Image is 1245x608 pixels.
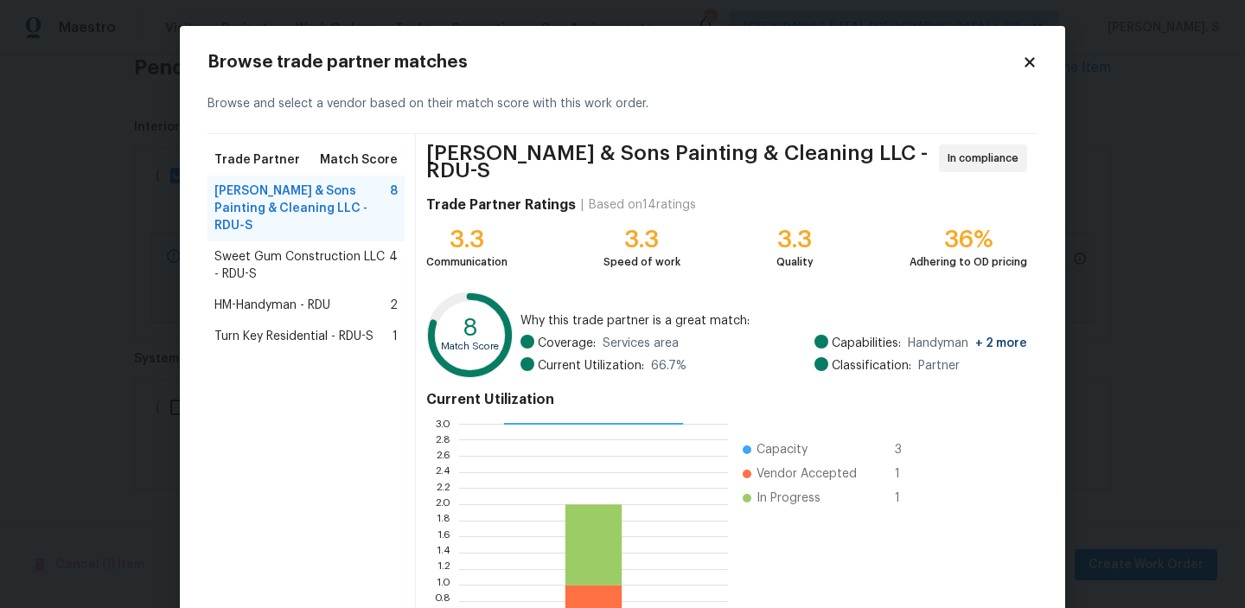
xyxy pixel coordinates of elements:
div: 3.3 [776,231,814,248]
text: 2.4 [435,467,450,477]
text: 0.8 [434,596,450,606]
span: 2 [390,297,398,314]
span: Handyman [908,335,1027,352]
text: 1.8 [437,515,450,526]
span: Match Score [320,151,398,169]
span: 66.7 % [651,357,686,374]
span: + 2 more [975,337,1027,349]
h4: Trade Partner Ratings [426,196,576,214]
div: 3.3 [603,231,680,248]
span: Capabilities: [832,335,901,352]
span: Coverage: [538,335,596,352]
div: Quality [776,253,814,271]
div: Based on 14 ratings [589,196,696,214]
div: 3.3 [426,231,508,248]
span: Sweet Gum Construction LLC - RDU-S [214,248,389,283]
span: 8 [390,182,398,234]
span: Classification: [832,357,911,374]
span: 4 [389,248,398,283]
text: 1.2 [437,564,450,574]
span: Trade Partner [214,151,300,169]
div: Browse and select a vendor based on their match score with this work order. [207,74,1037,134]
text: 1.0 [437,579,450,590]
span: In Progress [757,490,820,507]
h2: Browse trade partner matches [207,54,1022,71]
text: Match Score [441,342,499,351]
div: Communication [426,253,508,271]
span: 1 [393,328,398,345]
text: 2.6 [436,451,450,461]
span: 3 [895,441,923,458]
span: HM-Handyman - RDU [214,297,330,314]
text: 2.0 [435,499,450,509]
text: 2.8 [435,434,450,445]
span: In compliance [948,150,1025,167]
text: 3.0 [435,419,450,429]
span: [PERSON_NAME] & Sons Painting & Cleaning LLC - RDU-S [426,144,934,179]
span: Services area [603,335,679,352]
span: Partner [918,357,960,374]
text: 8 [463,316,478,340]
div: | [576,196,589,214]
span: 1 [895,490,923,507]
text: 1.6 [437,531,450,541]
span: [PERSON_NAME] & Sons Painting & Cleaning LLC - RDU-S [214,182,390,234]
span: Why this trade partner is a great match: [520,312,1027,330]
text: 2.2 [436,483,450,493]
span: Vendor Accepted [757,465,857,483]
div: 36% [910,231,1027,248]
span: Turn Key Residential - RDU-S [214,328,373,345]
div: Speed of work [603,253,680,271]
span: Current Utilization: [538,357,644,374]
div: Adhering to OD pricing [910,253,1027,271]
h4: Current Utilization [426,391,1027,408]
span: 1 [895,465,923,483]
text: 1.4 [437,547,450,558]
span: Capacity [757,441,808,458]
